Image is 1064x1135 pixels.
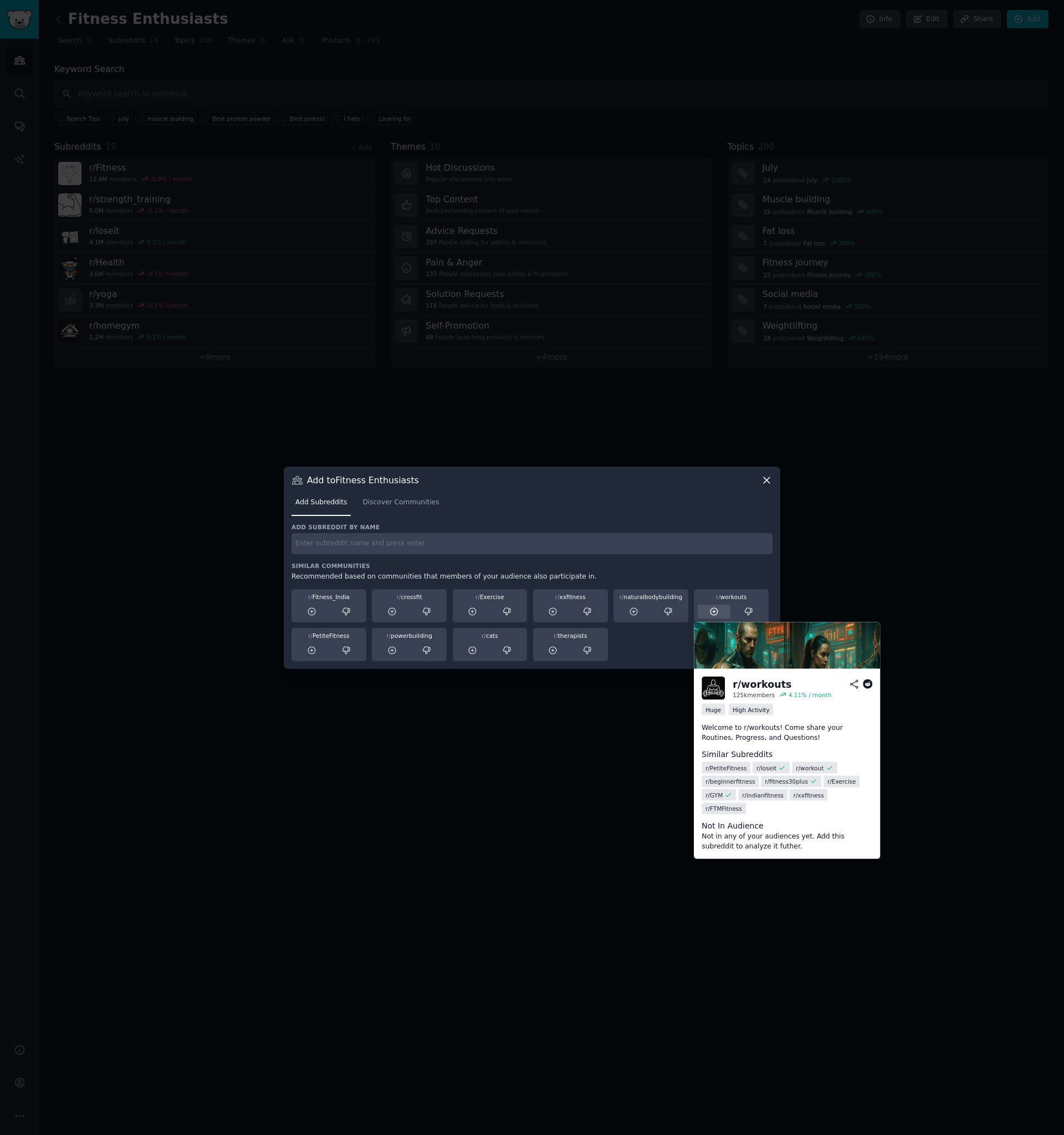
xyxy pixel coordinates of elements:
[765,778,808,785] span: r/ fitness30plus
[386,632,391,639] span: r/
[554,632,558,639] span: r/
[307,474,419,486] h3: Add to Fitness Enthusiasts
[295,632,362,640] div: PetiteFitness
[376,632,443,640] div: powerbuilding
[537,632,604,640] div: therapists
[733,677,791,691] div: r/ workouts
[295,498,347,508] span: Add Subreddits
[359,494,443,517] a: Discover Communities
[291,572,773,582] div: Recommended based on communities that members of your audience also participate in.
[457,593,524,601] div: Exercise
[702,820,872,832] dt: Not In Audience
[702,704,725,715] div: Huge
[694,622,880,669] img: Workouts: Free Workout Videos, Images & Plans
[475,594,480,600] span: r/
[705,778,755,785] span: r/ beginnerfitness
[702,748,872,760] dt: Similar Subreddits
[457,632,524,640] div: cats
[291,533,773,555] input: Enter subreddit name and press enter
[789,691,832,699] div: 4.11 % / month
[308,632,313,639] span: r/
[705,805,742,812] span: r/ FTMFitness
[617,593,684,601] div: naturalbodybuilding
[291,562,773,570] h3: Similar Communities
[308,594,313,600] span: r/
[295,593,362,601] div: Fitness_India
[482,632,486,639] span: r/
[702,723,872,743] p: Welcome to r/workouts! Come share your Routines, Progress, and Questions!
[537,593,604,601] div: xxfitness
[716,594,720,600] span: r/
[376,593,443,601] div: crossfit
[698,593,765,601] div: workouts
[702,677,725,700] img: workouts
[702,832,872,851] dd: Not in any of your audiences yet. Add this subreddit to analyze it futher.
[705,764,746,771] span: r/ PetiteFitness
[729,704,774,715] div: High Activity
[794,791,824,799] span: r/ xxfitness
[362,498,439,508] span: Discover Communities
[742,791,784,799] span: r/ indianfitness
[620,594,624,600] span: r/
[796,764,823,771] span: r/ workout
[705,791,723,799] span: r/ GYM
[555,594,560,600] span: r/
[827,778,856,785] span: r/ Exercise
[291,523,773,531] h3: Add subreddit by name
[291,494,351,517] a: Add Subreddits
[733,691,775,699] div: 125k members
[397,594,401,600] span: r/
[756,764,776,771] span: r/ loseit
